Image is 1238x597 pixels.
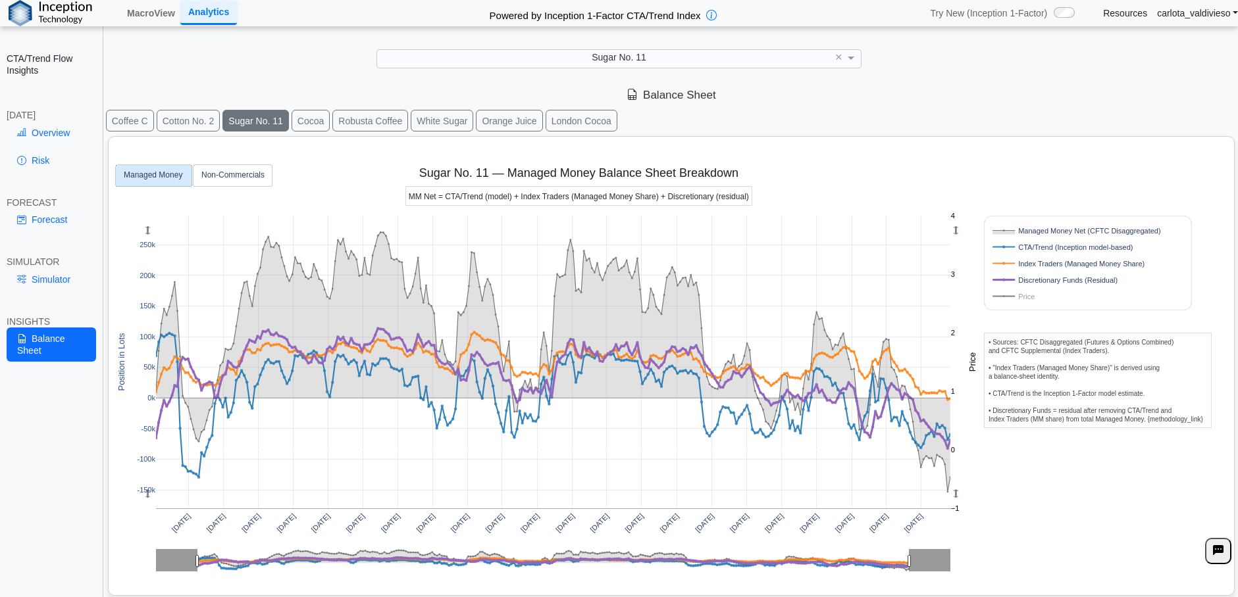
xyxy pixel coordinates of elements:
[124,171,182,180] text: Managed Money
[292,110,330,131] button: Cocoa
[627,89,716,101] span: Balance Sheet
[222,110,289,131] button: Sugar No. 11
[7,149,96,172] a: Risk
[7,53,96,76] h2: CTA/Trend Flow Insights
[476,110,542,131] button: Orange Juice
[931,7,1048,19] span: Try New (Inception 1-Factor)
[1157,7,1238,19] a: carlota_valdivieso
[7,109,96,121] div: [DATE]
[122,2,180,24] a: MacroView
[7,268,96,291] a: Simulator
[157,110,220,131] button: Cotton No. 2
[7,122,96,144] a: Overview
[106,110,154,131] button: Coffee C
[7,208,96,231] a: Forecast
[7,197,96,208] div: FORECAST
[592,52,646,62] span: Sugar No. 11
[835,51,842,63] span: ×
[201,171,265,180] text: Non-Commercials
[411,110,473,131] button: White Sugar
[546,110,617,131] button: London Cocoa
[484,4,706,22] h2: Powered by Inception 1-Factor CTA/Trend Index
[332,110,408,131] button: Robusta Coffee
[7,256,96,268] div: SIMULATOR
[180,1,237,25] a: Analytics
[833,49,844,67] span: Clear value
[7,327,96,362] a: Balance Sheet
[1103,7,1147,19] a: Resources
[7,316,96,327] div: INSIGHTS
